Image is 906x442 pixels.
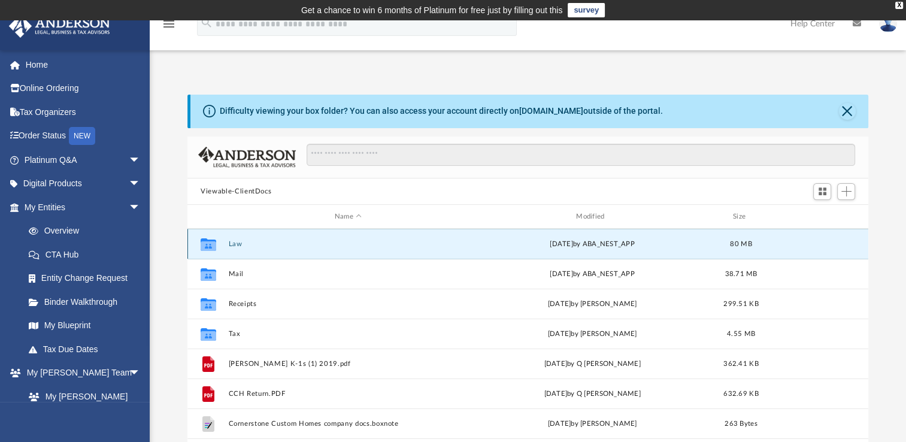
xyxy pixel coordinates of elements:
[879,15,897,32] img: User Pic
[717,211,765,222] div: Size
[813,183,831,200] button: Switch to Grid View
[8,148,159,172] a: Platinum Q&Aarrow_drop_down
[193,211,223,222] div: id
[473,239,712,250] div: [DATE] by ABA_NEST_APP
[69,127,95,145] div: NEW
[17,219,159,243] a: Overview
[17,290,159,314] a: Binder Walkthrough
[129,148,153,172] span: arrow_drop_down
[725,271,757,277] span: 38.71 MB
[200,16,213,29] i: search
[229,270,468,278] button: Mail
[220,105,663,117] div: Difficulty viewing your box folder? You can also access your account directly on outside of the p...
[8,361,153,385] a: My [PERSON_NAME] Teamarrow_drop_down
[307,144,855,166] input: Search files and folders
[229,240,468,248] button: Law
[229,330,468,338] button: Tax
[568,3,605,17] a: survey
[8,77,159,101] a: Online Ordering
[473,419,712,429] div: [DATE] by [PERSON_NAME]
[770,211,854,222] div: id
[17,267,159,290] a: Entity Change Request
[17,243,159,267] a: CTA Hub
[229,360,468,368] button: [PERSON_NAME] K-1s (1) 2019.pdf
[473,389,712,399] div: [DATE] by Q [PERSON_NAME]
[473,299,712,310] div: [DATE] by [PERSON_NAME]
[8,124,159,149] a: Order StatusNEW
[129,172,153,196] span: arrow_drop_down
[17,385,147,423] a: My [PERSON_NAME] Team
[837,183,855,200] button: Add
[8,100,159,124] a: Tax Organizers
[301,3,563,17] div: Get a chance to win 6 months of Platinum for free just by filling out this
[129,195,153,220] span: arrow_drop_down
[201,186,271,197] button: Viewable-ClientDocs
[895,2,903,9] div: close
[229,300,468,308] button: Receipts
[129,361,153,386] span: arrow_drop_down
[723,301,758,307] span: 299.51 KB
[519,106,583,116] a: [DOMAIN_NAME]
[17,337,159,361] a: Tax Due Dates
[162,17,176,31] i: menu
[8,53,159,77] a: Home
[8,195,159,219] a: My Entitiesarrow_drop_down
[473,359,712,370] div: [DATE] by Q [PERSON_NAME]
[228,211,468,222] div: Name
[473,269,712,280] div: [DATE] by ABA_NEST_APP
[5,14,114,38] img: Anderson Advisors Platinum Portal
[731,241,752,247] span: 80 MB
[723,361,758,367] span: 362.41 KB
[839,103,856,120] button: Close
[725,420,757,427] span: 263 Bytes
[229,420,468,428] button: Cornerstone Custom Homes company docs.boxnote
[473,329,712,340] div: [DATE] by [PERSON_NAME]
[8,172,159,196] a: Digital Productsarrow_drop_down
[17,314,153,338] a: My Blueprint
[162,23,176,31] a: menu
[472,211,712,222] div: Modified
[229,390,468,398] button: CCH Return.PDF
[727,331,755,337] span: 4.55 MB
[723,390,758,397] span: 632.69 KB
